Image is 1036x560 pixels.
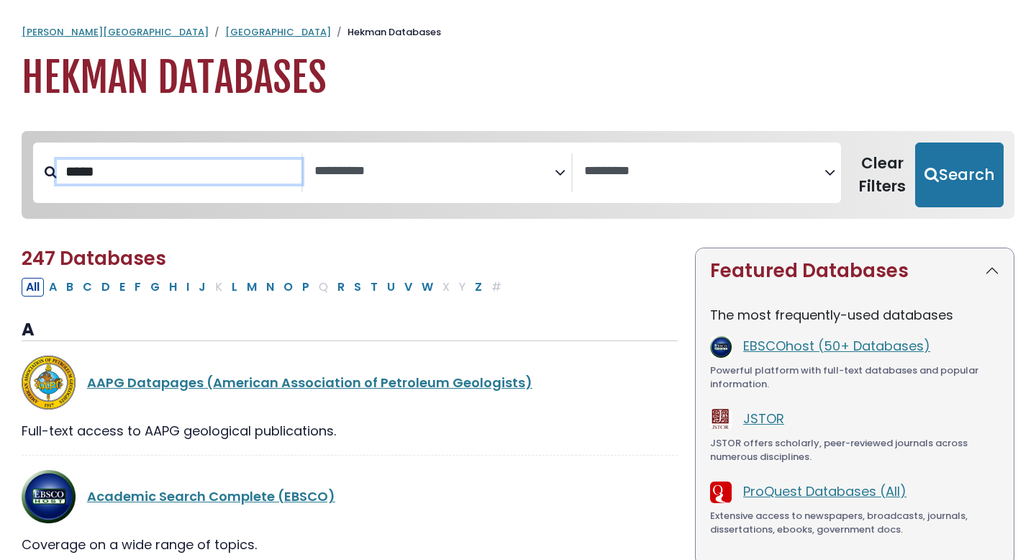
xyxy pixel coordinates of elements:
[383,278,399,297] button: Filter Results U
[710,436,999,464] div: JSTOR offers scholarly, peer-reviewed journals across numerous disciplines.
[743,410,784,428] a: JSTOR
[350,278,365,297] button: Filter Results S
[298,278,314,297] button: Filter Results P
[87,487,335,505] a: Academic Search Complete (EBSCO)
[333,278,349,297] button: Filter Results R
[57,160,301,184] input: Search database by title or keyword
[78,278,96,297] button: Filter Results C
[130,278,145,297] button: Filter Results F
[22,54,1014,102] h1: Hekman Databases
[22,535,678,554] div: Coverage on a wide range of topics.
[696,248,1014,294] button: Featured Databases
[400,278,417,297] button: Filter Results V
[22,25,209,39] a: [PERSON_NAME][GEOGRAPHIC_DATA]
[366,278,382,297] button: Filter Results T
[22,131,1014,219] nav: Search filters
[22,278,44,297] button: All
[331,25,441,40] li: Hekman Databases
[22,25,1014,40] nav: breadcrumb
[115,278,129,297] button: Filter Results E
[225,25,331,39] a: [GEOGRAPHIC_DATA]
[743,337,930,355] a: EBSCOhost (50+ Databases)
[22,421,678,441] div: Full-text access to AAPG geological publications.
[87,374,532,392] a: AAPG Datapages (American Association of Petroleum Geologists)
[417,278,437,297] button: Filter Results W
[165,278,181,297] button: Filter Results H
[279,278,297,297] button: Filter Results O
[194,278,210,297] button: Filter Results J
[915,143,1004,207] button: Submit for Search Results
[22,245,166,271] span: 247 Databases
[743,482,906,500] a: ProQuest Databases (All)
[45,278,61,297] button: Filter Results A
[242,278,261,297] button: Filter Results M
[710,363,999,392] div: Powerful platform with full-text databases and popular information.
[710,305,999,325] p: The most frequently-used databases
[22,320,678,341] h3: A
[262,278,278,297] button: Filter Results N
[146,278,164,297] button: Filter Results G
[850,143,915,207] button: Clear Filters
[97,278,114,297] button: Filter Results D
[22,277,507,295] div: Alpha-list to filter by first letter of database name
[314,164,555,179] textarea: Search
[584,164,824,179] textarea: Search
[227,278,242,297] button: Filter Results L
[62,278,78,297] button: Filter Results B
[471,278,486,297] button: Filter Results Z
[182,278,194,297] button: Filter Results I
[710,509,999,537] div: Extensive access to newspapers, broadcasts, journals, dissertations, ebooks, government docs.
